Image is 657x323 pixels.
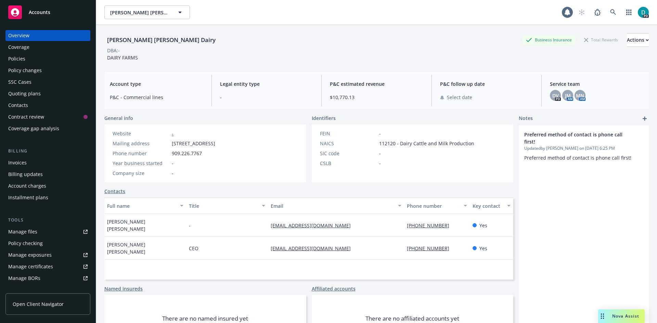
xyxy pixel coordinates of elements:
[8,53,25,64] div: Policies
[591,5,604,19] a: Report a Bug
[271,245,356,252] a: [EMAIL_ADDRESS][DOMAIN_NAME]
[8,284,60,295] div: Summary of insurance
[8,88,41,99] div: Quoting plans
[172,150,202,157] span: 909.226.7767
[312,115,336,122] span: Identifiers
[5,284,90,295] a: Summary of insurance
[5,250,90,260] a: Manage exposures
[107,241,183,255] span: [PERSON_NAME] [PERSON_NAME]
[104,198,186,214] button: Full name
[8,226,37,237] div: Manage files
[104,115,133,122] span: General info
[8,77,31,88] div: SSC Cases
[220,94,313,101] span: -
[5,77,90,88] a: SSC Cases
[447,94,472,101] span: Select date
[575,5,589,19] a: Start snowing
[5,157,90,168] a: Invoices
[519,125,649,167] div: Preferred method of contact is phone call first!Updatedby [PERSON_NAME] on [DATE] 6:25 PMPreferre...
[622,5,636,19] a: Switch app
[8,30,29,41] div: Overview
[110,94,203,101] span: P&C - Commercial lines
[550,80,643,88] span: Service team
[479,222,487,229] span: Yes
[379,140,474,147] span: 112120 - Dairy Cattle and Milk Production
[104,36,218,44] div: [PERSON_NAME] [PERSON_NAME] Dairy
[320,160,376,167] div: CSLB
[113,140,169,147] div: Mailing address
[8,65,42,76] div: Policy changes
[8,157,27,168] div: Invoices
[5,273,90,284] a: Manage BORs
[8,169,43,180] div: Billing updates
[5,238,90,249] a: Policy checking
[107,202,176,210] div: Full name
[407,202,459,210] div: Phone number
[5,123,90,134] a: Coverage gap analysis
[524,145,643,151] span: Updated by [PERSON_NAME] on [DATE] 6:25 PM
[104,285,143,292] a: Named insureds
[576,92,584,99] span: MN
[641,115,649,123] a: add
[5,53,90,64] a: Policies
[8,261,53,272] div: Manage certificates
[271,222,356,229] a: [EMAIL_ADDRESS][DOMAIN_NAME]
[8,273,40,284] div: Manage BORs
[598,309,645,323] button: Nova Assist
[5,30,90,41] a: Overview
[404,198,469,214] button: Phone number
[107,47,120,54] div: DBA: -
[320,140,376,147] div: NAICS
[8,100,28,111] div: Contacts
[8,238,43,249] div: Policy checking
[13,300,64,308] span: Open Client Navigator
[598,309,607,323] div: Drag to move
[5,261,90,272] a: Manage certificates
[5,42,90,53] a: Coverage
[523,36,575,44] div: Business Insurance
[365,314,459,323] span: There are no affiliated accounts yet
[379,130,381,137] span: -
[5,192,90,203] a: Installment plans
[5,111,90,122] a: Contract review
[407,245,455,252] a: [PHONE_NUMBER]
[113,150,169,157] div: Phone number
[5,169,90,180] a: Billing updates
[638,7,649,18] img: photo
[8,192,48,203] div: Installment plans
[5,226,90,237] a: Manage files
[107,218,183,232] span: [PERSON_NAME] [PERSON_NAME]
[8,250,52,260] div: Manage exposures
[172,170,173,177] span: -
[524,154,631,161] span: Preferred method of contact is phone call first!
[612,313,639,319] span: Nova Assist
[172,140,215,147] span: [STREET_ADDRESS]
[627,33,649,47] button: Actions
[5,100,90,111] a: Contacts
[220,80,313,88] span: Legal entity type
[104,188,125,195] a: Contacts
[330,94,423,101] span: $10,770.13
[189,202,258,210] div: Title
[606,5,620,19] a: Search
[172,160,173,167] span: -
[189,222,191,229] span: -
[110,9,169,16] span: [PERSON_NAME] [PERSON_NAME] Dairy
[186,198,268,214] button: Title
[162,314,248,323] span: There are no named insured yet
[312,285,356,292] a: Affiliated accounts
[407,222,455,229] a: [PHONE_NUMBER]
[271,202,394,210] div: Email
[440,80,533,88] span: P&C follow up date
[330,80,423,88] span: P&C estimated revenue
[379,160,381,167] span: -
[5,217,90,224] div: Tools
[5,180,90,191] a: Account charges
[581,36,621,44] div: Total Rewards
[5,3,90,22] a: Accounts
[519,115,533,123] span: Notes
[8,42,29,53] div: Coverage
[473,202,503,210] div: Key contact
[8,111,44,122] div: Contract review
